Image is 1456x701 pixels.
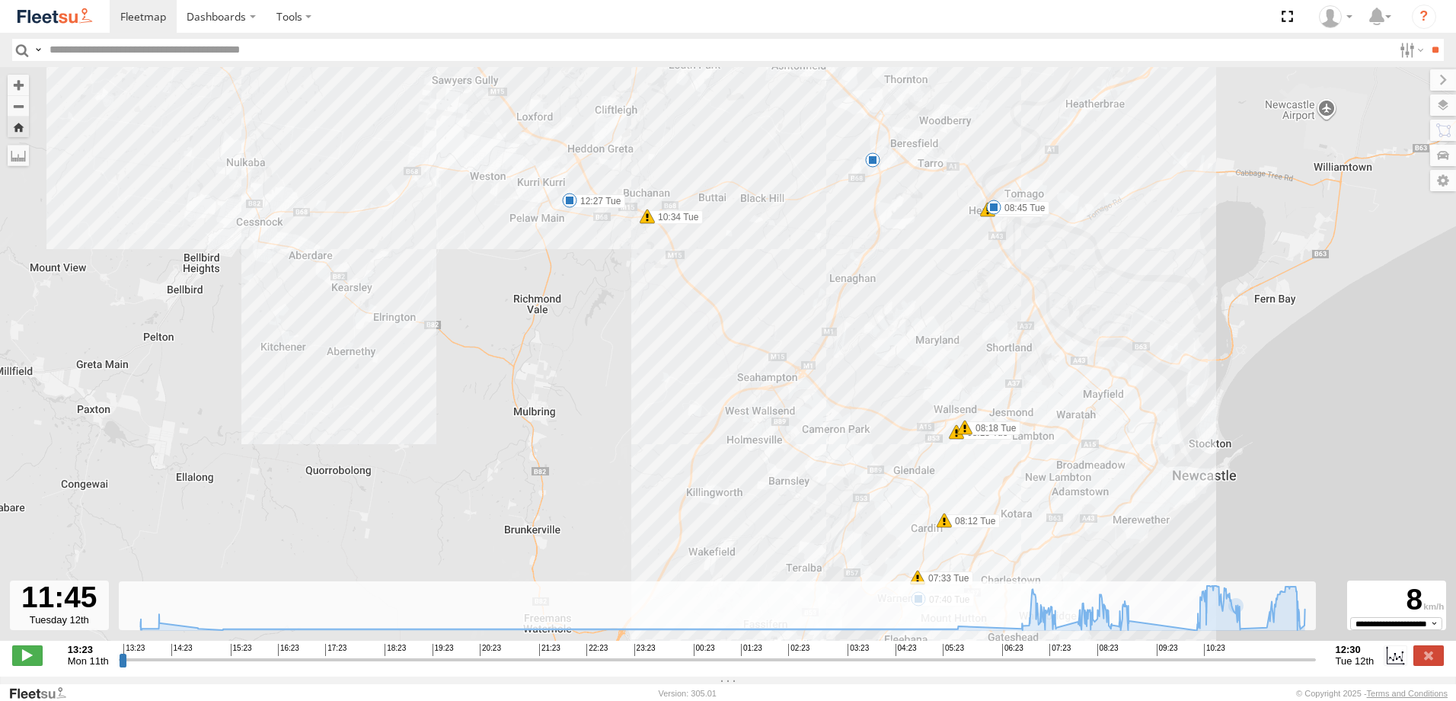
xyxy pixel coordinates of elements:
[659,689,717,698] div: Version: 305.01
[1336,655,1375,667] span: Tue 12th Aug 2025
[848,644,869,656] span: 03:23
[788,644,809,656] span: 02:23
[1412,5,1436,29] i: ?
[433,644,454,656] span: 19:23
[1336,644,1375,655] strong: 12:30
[1097,644,1119,656] span: 08:23
[1002,644,1023,656] span: 06:23
[231,644,252,656] span: 15:23
[1204,644,1225,656] span: 10:23
[539,644,560,656] span: 21:23
[68,644,109,655] strong: 13:23
[918,571,973,585] label: 07:33 Tue
[8,117,29,137] button: Zoom Home
[1349,583,1444,617] div: 8
[1430,170,1456,191] label: Map Settings
[1314,5,1358,28] div: Ben McLennan
[8,145,29,166] label: Measure
[1157,644,1178,656] span: 09:23
[994,201,1049,215] label: 08:45 Tue
[694,644,715,656] span: 00:23
[586,644,608,656] span: 22:23
[8,686,78,701] a: Visit our Website
[8,95,29,117] button: Zoom out
[965,421,1020,435] label: 08:18 Tue
[647,210,703,224] label: 10:34 Tue
[634,644,656,656] span: 23:23
[896,644,917,656] span: 04:23
[1367,689,1448,698] a: Terms and Conditions
[123,644,145,656] span: 13:23
[68,655,109,667] span: Mon 11th Aug 2025
[1394,39,1426,61] label: Search Filter Options
[8,75,29,95] button: Zoom in
[32,39,44,61] label: Search Query
[1296,689,1448,698] div: © Copyright 2025 -
[15,6,94,27] img: fleetsu-logo-horizontal.svg
[570,194,625,208] label: 12:27 Tue
[1413,645,1444,665] label: Close
[1049,644,1071,656] span: 07:23
[865,152,880,168] div: 10
[944,514,1000,528] label: 08:12 Tue
[385,644,406,656] span: 18:23
[943,644,964,656] span: 05:23
[278,644,299,656] span: 16:23
[171,644,193,656] span: 14:23
[741,644,762,656] span: 01:23
[480,644,501,656] span: 20:23
[325,644,346,656] span: 17:23
[12,645,43,665] label: Play/Stop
